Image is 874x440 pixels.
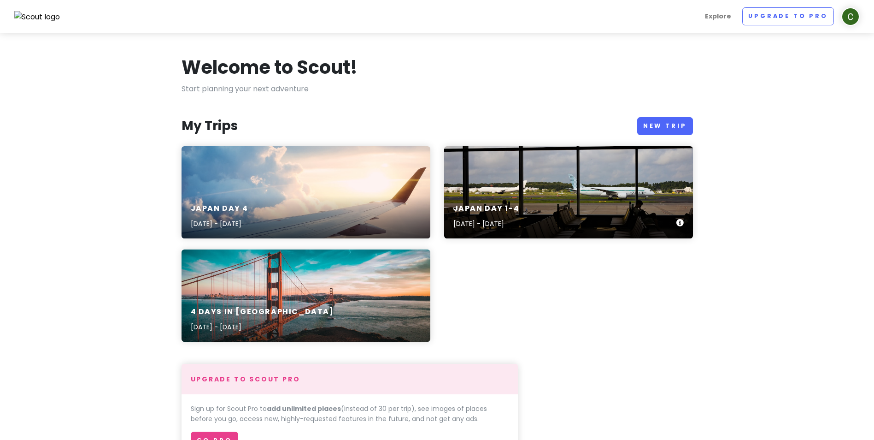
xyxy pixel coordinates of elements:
p: Start planning your next adventure [182,83,693,95]
p: [DATE] - [DATE] [191,322,334,332]
a: 4 Days in [GEOGRAPHIC_DATA][DATE] - [DATE] [182,250,430,342]
img: Scout logo [14,11,60,23]
a: Upgrade to Pro [742,7,834,25]
a: New Trip [637,117,693,135]
a: A view of an airport through a windowJapan day 1-4[DATE] - [DATE] [444,146,693,238]
h6: Japan Day 4 [191,204,249,214]
h3: My Trips [182,118,238,134]
h6: Japan day 1-4 [453,204,520,214]
h4: Upgrade to Scout Pro [191,375,509,383]
p: Sign up for Scout Pro to (instead of 30 per trip), see images of places before you go, access new... [191,404,509,424]
p: [DATE] - [DATE] [191,219,249,229]
h1: Welcome to Scout! [182,55,358,79]
a: aerial photography of airlinerJapan Day 4[DATE] - [DATE] [182,146,430,238]
h6: 4 Days in [GEOGRAPHIC_DATA] [191,307,334,317]
img: User profile [841,7,860,26]
a: Explore [701,7,735,25]
strong: add unlimited places [267,404,341,413]
p: [DATE] - [DATE] [453,219,520,229]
